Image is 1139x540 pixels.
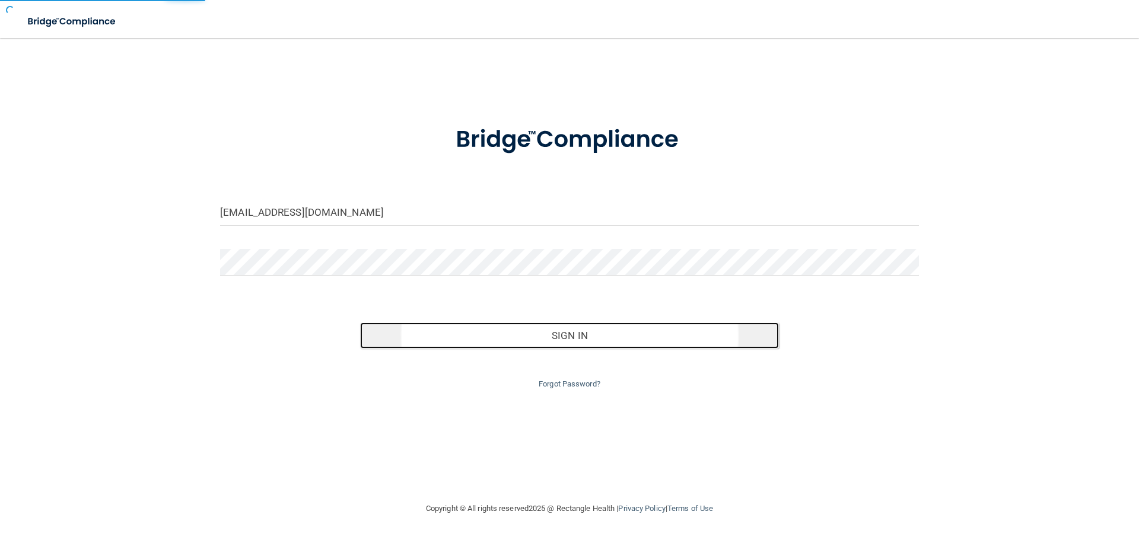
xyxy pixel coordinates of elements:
[934,456,1125,503] iframe: Drift Widget Chat Controller
[18,9,127,34] img: bridge_compliance_login_screen.278c3ca4.svg
[618,504,665,513] a: Privacy Policy
[667,504,713,513] a: Terms of Use
[220,199,919,226] input: Email
[539,379,600,388] a: Forgot Password?
[431,109,708,171] img: bridge_compliance_login_screen.278c3ca4.svg
[360,322,780,349] button: Sign In
[353,490,786,528] div: Copyright © All rights reserved 2025 @ Rectangle Health | |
